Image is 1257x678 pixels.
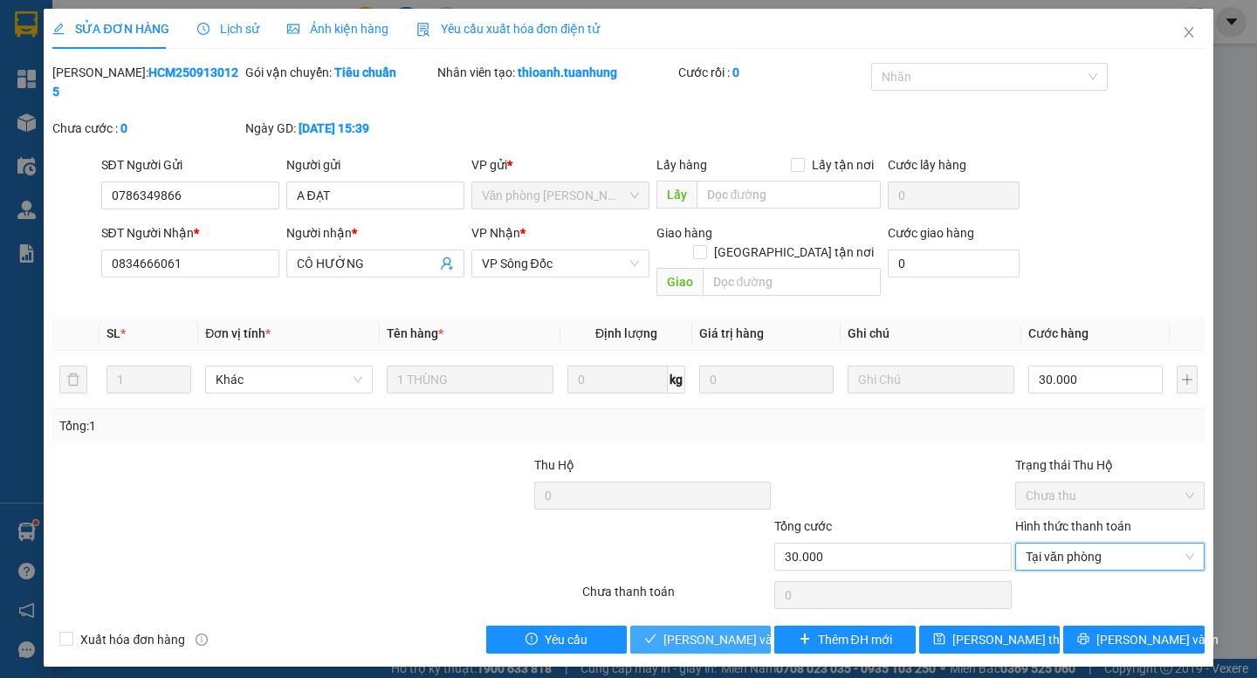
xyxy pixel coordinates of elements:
[471,226,520,240] span: VP Nhận
[678,63,868,82] div: Cước rồi :
[100,11,247,33] b: [PERSON_NAME]
[1177,366,1198,394] button: plus
[287,23,299,35] span: picture
[818,630,892,649] span: Thêm ĐH mới
[841,317,1021,351] th: Ghi chú
[518,65,617,79] b: thioanh.tuanhung
[196,633,208,646] span: info-circle
[1026,483,1194,509] span: Chưa thu
[656,268,703,296] span: Giao
[287,22,388,36] span: Ảnh kiện hàng
[580,582,773,613] div: Chưa thanh toán
[52,23,65,35] span: edit
[101,155,279,175] div: SĐT Người Gửi
[100,42,114,56] span: environment
[774,519,832,533] span: Tổng cước
[707,243,881,262] span: [GEOGRAPHIC_DATA] tận nơi
[732,65,739,79] b: 0
[106,326,120,340] span: SL
[245,119,435,138] div: Ngày GD:
[656,158,707,172] span: Lấy hàng
[888,158,966,172] label: Cước lấy hàng
[387,326,443,340] span: Tên hàng
[8,109,209,138] b: GỬI : VP Sông Đốc
[120,121,127,135] b: 0
[205,326,271,340] span: Đơn vị tính
[1015,519,1131,533] label: Hình thức thanh toán
[525,633,538,647] span: exclamation-circle
[699,366,834,394] input: 0
[437,63,675,82] div: Nhân viên tạo:
[888,250,1020,277] input: Cước giao hàng
[774,626,915,654] button: plusThêm ĐH mới
[933,633,945,647] span: save
[440,257,454,271] span: user-add
[1026,544,1194,570] span: Tại văn phòng
[52,63,242,101] div: [PERSON_NAME]:
[919,626,1060,654] button: save[PERSON_NAME] thay đổi
[534,458,574,472] span: Thu Hộ
[848,366,1014,394] input: Ghi Chú
[697,181,881,209] input: Dọc đường
[100,64,114,78] span: phone
[245,63,435,82] div: Gói vận chuyển:
[286,223,464,243] div: Người nhận
[1182,25,1196,39] span: close
[1028,326,1089,340] span: Cước hàng
[52,119,242,138] div: Chưa cước :
[59,416,486,435] div: Tổng: 1
[699,326,764,340] span: Giá trị hàng
[656,226,712,240] span: Giao hàng
[8,60,333,82] li: 02839.63.63.63
[216,366,361,393] span: Khác
[805,155,881,175] span: Lấy tận nơi
[1164,9,1213,58] button: Close
[416,23,430,37] img: icon
[197,22,259,36] span: Lịch sử
[482,182,639,209] span: Văn phòng Hồ Chí Minh
[799,633,811,647] span: plus
[1096,630,1219,649] span: [PERSON_NAME] và In
[387,366,553,394] input: VD: Bàn, Ghế
[486,626,627,654] button: exclamation-circleYêu cầu
[1063,626,1204,654] button: printer[PERSON_NAME] và In
[482,250,639,277] span: VP Sông Đốc
[1015,455,1205,475] div: Trạng thái Thu Hộ
[888,181,1020,209] input: Cước lấy hàng
[471,155,649,175] div: VP gửi
[286,155,464,175] div: Người gửi
[663,630,831,649] span: [PERSON_NAME] và Giao hàng
[630,626,771,654] button: check[PERSON_NAME] và Giao hàng
[73,630,192,649] span: Xuất hóa đơn hàng
[8,38,333,60] li: 85 [PERSON_NAME]
[668,366,685,394] span: kg
[52,22,168,36] span: SỬA ĐƠN HÀNG
[197,23,209,35] span: clock-circle
[888,226,974,240] label: Cước giao hàng
[299,121,369,135] b: [DATE] 15:39
[1077,633,1089,647] span: printer
[595,326,657,340] span: Định lượng
[334,65,396,79] b: Tiêu chuẩn
[59,366,87,394] button: delete
[656,181,697,209] span: Lấy
[101,223,279,243] div: SĐT Người Nhận
[703,268,881,296] input: Dọc đường
[545,630,587,649] span: Yêu cầu
[644,633,656,647] span: check
[416,22,601,36] span: Yêu cầu xuất hóa đơn điện tử
[952,630,1092,649] span: [PERSON_NAME] thay đổi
